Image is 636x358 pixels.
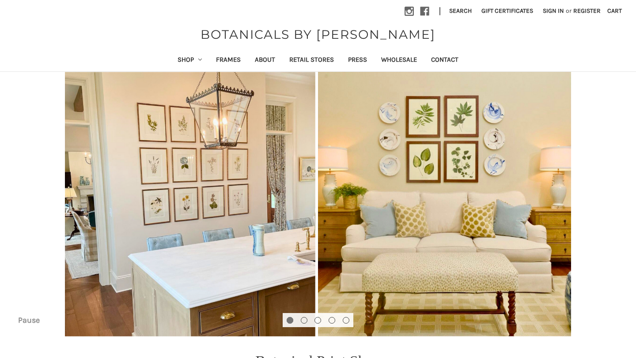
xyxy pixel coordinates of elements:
a: Shop [170,50,209,71]
button: Pause carousel [11,313,46,327]
a: Retail Stores [282,50,341,71]
button: Go to slide 5 of 5 [343,317,349,324]
button: Go to slide 4 of 5 [329,317,335,324]
button: Go to slide 3 of 5 [314,317,321,324]
a: Contact [424,50,466,71]
a: About [248,50,282,71]
button: Go to slide 1 of 5, active [287,317,293,324]
button: Go to slide 2 of 5 [301,317,307,324]
a: Press [341,50,374,71]
a: Wholesale [374,50,424,71]
span: or [565,6,572,15]
a: Frames [209,50,248,71]
li: | [435,4,444,19]
span: Cart [607,7,622,15]
a: BOTANICALS BY [PERSON_NAME] [196,25,440,44]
